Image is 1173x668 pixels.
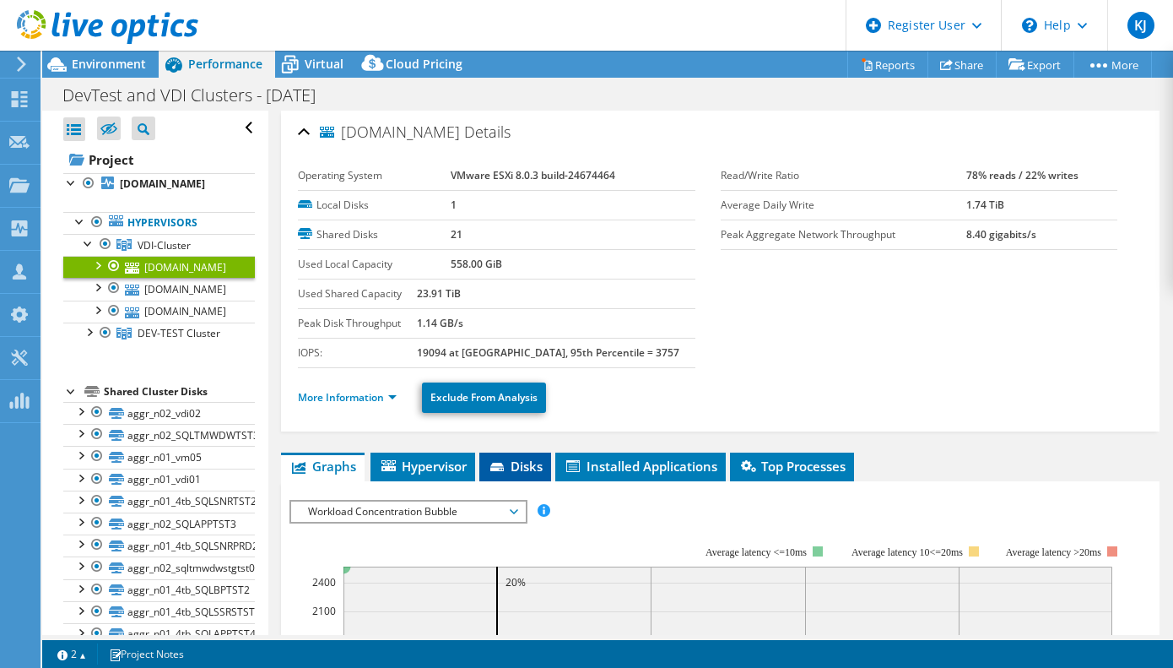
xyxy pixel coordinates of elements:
a: [DOMAIN_NAME] [63,256,255,278]
span: Virtual [305,56,343,72]
label: Peak Aggregate Network Throughput [721,226,967,243]
b: 1.14 GB/s [417,316,463,330]
b: 19094 at [GEOGRAPHIC_DATA], 95th Percentile = 3757 [417,345,679,360]
span: Disks [488,458,543,475]
label: Average Daily Write [721,197,967,214]
b: [DOMAIN_NAME] [120,177,205,191]
text: 1800 [312,633,336,647]
a: Hypervisors [63,212,255,234]
label: Used Shared Capacity [298,285,417,302]
div: Shared Cluster Disks [104,382,255,402]
a: [DOMAIN_NAME] [63,173,255,195]
tspan: Average latency 10<=20ms [851,546,963,558]
a: Project [63,146,255,173]
a: aggr_n01_4tb_SQLBPTST2 [63,579,255,601]
a: Exclude From Analysis [422,383,546,413]
a: aggr_n02_sqltmwdwstgtst01 [63,557,255,578]
a: Share [927,52,997,78]
span: Graphs [289,458,356,475]
svg: \n [1022,18,1037,33]
label: IOPS: [298,345,417,361]
label: Used Local Capacity [298,256,451,273]
a: [DOMAIN_NAME] [63,301,255,323]
a: aggr_n01_vdi01 [63,469,255,491]
label: Operating System [298,167,451,184]
span: Cloud Pricing [386,56,462,72]
span: [DOMAIN_NAME] [320,124,460,141]
b: 1.74 TiB [966,198,1004,212]
span: Top Processes [738,458,846,475]
span: Environment [72,56,146,72]
h1: DevTest and VDI Clusters - [DATE] [55,86,342,105]
a: Reports [847,52,928,78]
a: aggr_n01_4tb_SQLAPPTST4 [63,623,255,645]
label: Shared Disks [298,226,451,243]
b: 23.91 TiB [417,286,461,301]
b: VMware ESXi 8.0.3 build-24674464 [451,168,615,182]
a: aggr_n01_4tb_SQLSNRTST2 [63,491,255,513]
span: KJ [1127,12,1154,39]
text: 2100 [312,604,336,618]
text: 2400 [312,575,336,589]
a: aggr_n02_SQLTMWDWTST3 [63,424,255,446]
a: More [1073,52,1152,78]
label: Peak Disk Throughput [298,315,417,332]
a: aggr_n01_vm05 [63,446,255,468]
b: 1 [451,198,457,212]
a: DEV-TEST Cluster [63,323,255,345]
a: More Information [298,390,397,405]
span: Workload Concentration Bubble [300,502,516,522]
a: 2 [46,644,98,665]
span: DEV-TEST Cluster [138,326,220,340]
span: Details [464,122,511,142]
a: Project Notes [97,644,196,665]
text: 20% [505,575,526,589]
a: VDI-Cluster [63,234,255,256]
text: Average latency >20ms [1006,546,1101,558]
a: aggr_n02_SQLAPPTST3 [63,513,255,535]
b: 558.00 GiB [451,257,502,271]
span: Installed Applications [564,458,717,475]
span: VDI-Cluster [138,238,191,253]
a: Export [996,52,1074,78]
span: Hypervisor [379,458,467,475]
a: aggr_n01_4tb_SQLSNRPRD2 [63,535,255,557]
a: [DOMAIN_NAME] [63,278,255,300]
b: 78% reads / 22% writes [966,168,1078,182]
label: Local Disks [298,197,451,214]
b: 21 [451,227,462,242]
a: aggr_n02_vdi02 [63,402,255,424]
label: Read/Write Ratio [721,167,967,184]
a: aggr_n01_4tb_SQLSSRSTST2 [63,601,255,623]
span: Performance [188,56,262,72]
tspan: Average latency <=10ms [705,546,807,558]
b: 8.40 gigabits/s [966,227,1036,242]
